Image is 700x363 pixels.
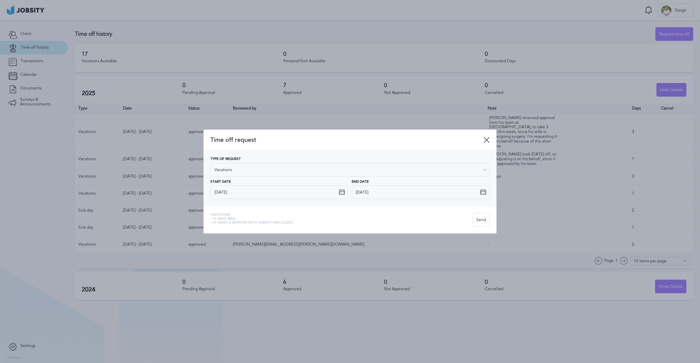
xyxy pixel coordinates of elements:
span: Time off request [210,136,483,144]
span: - 15 days max [210,217,293,221]
div: Send [473,213,489,227]
button: Send [473,213,490,227]
span: Vacations: [210,213,293,217]
span: Type of Request [210,157,241,161]
span: Start Date [210,180,231,184]
span: End Date [352,180,369,184]
span: - At least 6 months with jobsity and client [210,221,293,225]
